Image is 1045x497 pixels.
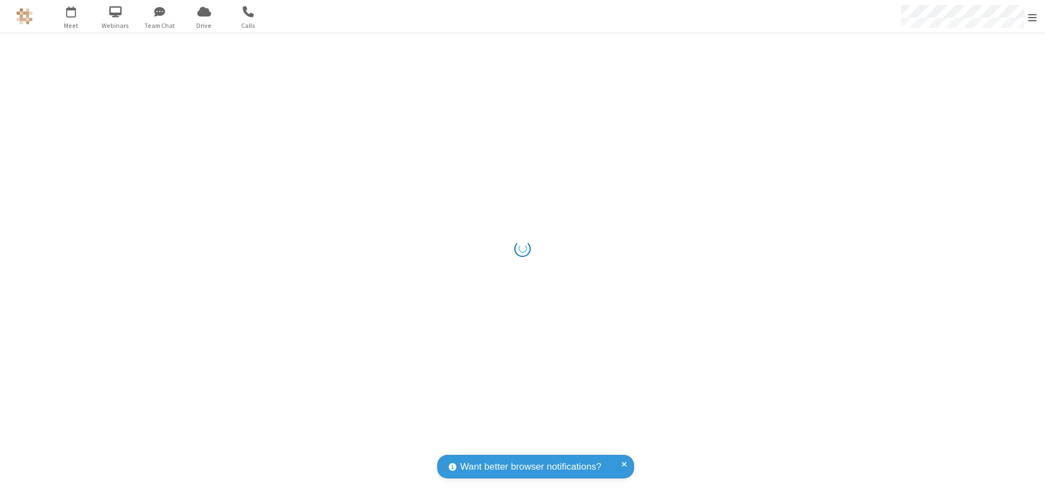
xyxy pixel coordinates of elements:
[95,21,136,31] span: Webinars
[139,21,180,31] span: Team Chat
[184,21,225,31] span: Drive
[228,21,269,31] span: Calls
[51,21,92,31] span: Meet
[460,460,601,474] span: Want better browser notifications?
[16,8,33,25] img: QA Selenium DO NOT DELETE OR CHANGE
